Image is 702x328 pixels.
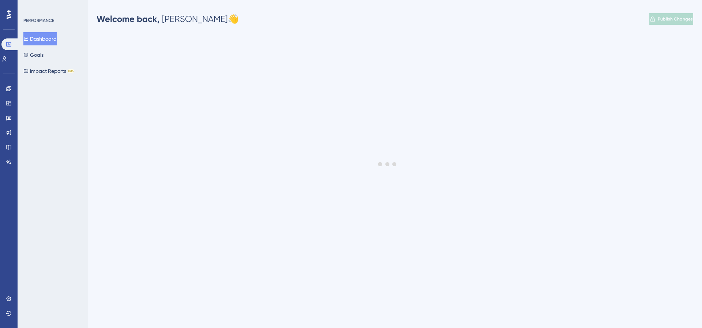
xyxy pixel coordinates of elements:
div: [PERSON_NAME] 👋 [97,13,239,25]
button: Dashboard [23,32,57,45]
button: Publish Changes [649,13,693,25]
div: BETA [68,69,74,73]
div: PERFORMANCE [23,18,54,23]
span: Welcome back, [97,14,160,24]
button: Impact ReportsBETA [23,64,74,78]
span: Publish Changes [658,16,693,22]
button: Goals [23,48,44,61]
